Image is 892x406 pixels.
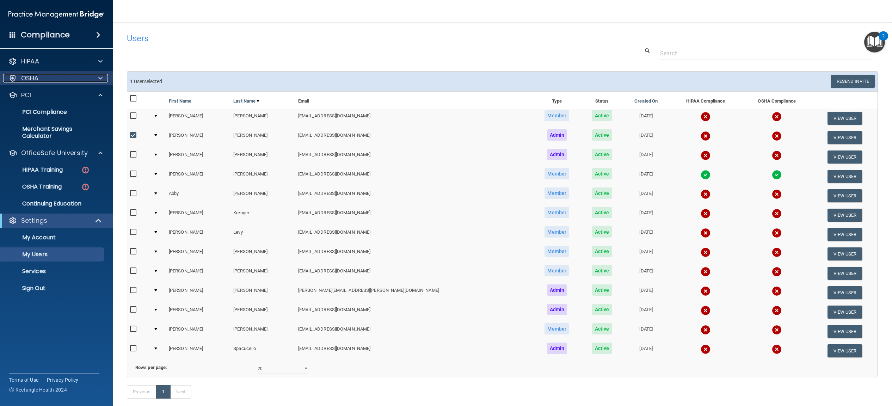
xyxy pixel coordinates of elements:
[295,167,533,186] td: [EMAIL_ADDRESS][DOMAIN_NAME]
[592,187,612,199] span: Active
[5,285,101,292] p: Sign Out
[233,97,259,105] a: Last Name
[21,30,70,40] h4: Compliance
[8,74,103,82] a: OSHA
[230,205,295,225] td: Krenger
[166,186,230,205] td: Abby
[772,247,782,257] img: cross.ca9f0e7f.svg
[295,244,533,264] td: [EMAIL_ADDRESS][DOMAIN_NAME]
[772,344,782,354] img: cross.ca9f0e7f.svg
[592,304,612,315] span: Active
[772,131,782,141] img: cross.ca9f0e7f.svg
[592,265,612,276] span: Active
[5,109,101,116] p: PCI Compliance
[828,306,862,319] button: View User
[21,74,39,82] p: OSHA
[547,129,567,141] span: Admin
[547,304,567,315] span: Admin
[882,36,885,45] div: 2
[623,302,670,322] td: [DATE]
[81,166,90,174] img: danger-circle.6113f641.png
[772,189,782,199] img: cross.ca9f0e7f.svg
[828,170,862,183] button: View User
[533,92,581,109] th: Type
[701,325,710,335] img: cross.ca9f0e7f.svg
[166,322,230,341] td: [PERSON_NAME]
[772,112,782,122] img: cross.ca9f0e7f.svg
[623,186,670,205] td: [DATE]
[8,149,103,157] a: OfficeSafe University
[21,149,88,157] p: OfficeSafe University
[170,385,191,399] a: Next
[166,128,230,147] td: [PERSON_NAME]
[169,97,191,105] a: First Name
[660,47,873,60] input: Search
[5,251,101,258] p: My Users
[623,322,670,341] td: [DATE]
[21,57,39,66] p: HIPAA
[623,167,670,186] td: [DATE]
[9,376,38,383] a: Terms of Use
[592,246,612,257] span: Active
[545,226,569,238] span: Member
[230,186,295,205] td: [PERSON_NAME]
[545,168,569,179] span: Member
[295,322,533,341] td: [EMAIL_ADDRESS][DOMAIN_NAME]
[592,284,612,296] span: Active
[828,209,862,222] button: View User
[5,234,101,241] p: My Account
[623,341,670,360] td: [DATE]
[701,228,710,238] img: cross.ca9f0e7f.svg
[831,75,875,88] button: Resend Invite
[166,225,230,244] td: [PERSON_NAME]
[545,207,569,218] span: Member
[295,264,533,283] td: [EMAIL_ADDRESS][DOMAIN_NAME]
[772,150,782,160] img: cross.ca9f0e7f.svg
[701,344,710,354] img: cross.ca9f0e7f.svg
[8,57,103,66] a: HIPAA
[47,376,79,383] a: Privacy Policy
[156,385,171,399] a: 1
[623,244,670,264] td: [DATE]
[772,170,782,180] img: tick.e7d51cea.svg
[634,97,658,105] a: Created On
[21,91,31,99] p: PCI
[166,283,230,302] td: [PERSON_NAME]
[864,32,885,53] button: Open Resource Center, 2 new notifications
[623,128,670,147] td: [DATE]
[230,264,295,283] td: [PERSON_NAME]
[295,147,533,167] td: [EMAIL_ADDRESS][DOMAIN_NAME]
[828,112,862,125] button: View User
[547,149,567,160] span: Admin
[772,306,782,315] img: cross.ca9f0e7f.svg
[127,34,561,43] h4: Users
[5,125,101,140] p: Merchant Savings Calculator
[772,228,782,238] img: cross.ca9f0e7f.svg
[592,323,612,334] span: Active
[230,225,295,244] td: Levy
[5,268,101,275] p: Services
[295,205,533,225] td: [EMAIL_ADDRESS][DOMAIN_NAME]
[742,92,812,109] th: OSHA Compliance
[670,92,742,109] th: HIPAA Compliance
[701,170,710,180] img: tick.e7d51cea.svg
[592,149,612,160] span: Active
[295,109,533,128] td: [EMAIL_ADDRESS][DOMAIN_NAME]
[828,150,862,164] button: View User
[5,200,101,207] p: Continuing Education
[701,112,710,122] img: cross.ca9f0e7f.svg
[701,189,710,199] img: cross.ca9f0e7f.svg
[166,302,230,322] td: [PERSON_NAME]
[230,244,295,264] td: [PERSON_NAME]
[592,226,612,238] span: Active
[230,128,295,147] td: [PERSON_NAME]
[166,341,230,360] td: [PERSON_NAME]
[701,267,710,277] img: cross.ca9f0e7f.svg
[547,284,567,296] span: Admin
[623,205,670,225] td: [DATE]
[701,306,710,315] img: cross.ca9f0e7f.svg
[701,150,710,160] img: cross.ca9f0e7f.svg
[130,79,497,84] h6: 1 User selected
[701,131,710,141] img: cross.ca9f0e7f.svg
[230,341,295,360] td: Spacucello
